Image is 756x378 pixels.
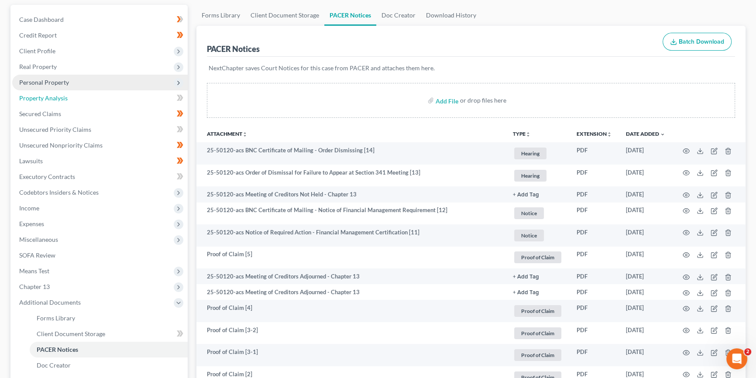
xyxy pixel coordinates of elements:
a: Credit Report [12,27,188,43]
i: unfold_more [242,132,247,137]
td: 25-50120-acs BNC Certificate of Mailing - Notice of Financial Management Requirement [12] [196,203,506,225]
td: PDF [570,142,619,165]
i: unfold_more [526,132,531,137]
td: [DATE] [619,344,672,366]
span: Chapter 13 [19,283,50,290]
a: Date Added expand_more [626,131,665,137]
a: PACER Notices [324,5,376,26]
td: [DATE] [619,186,672,202]
div: PACER Notices [207,44,260,54]
a: Proof of Claim [513,326,563,340]
span: Hearing [514,170,546,182]
a: Client Document Storage [245,5,324,26]
span: Client Profile [19,47,55,55]
span: Forms Library [37,314,75,322]
i: expand_more [660,132,665,137]
span: Client Document Storage [37,330,105,337]
td: Proof of Claim [4] [196,300,506,322]
div: or drop files here [460,96,506,105]
a: Notice [513,228,563,243]
a: + Add Tag [513,288,563,296]
span: PACER Notices [37,346,78,353]
span: Proof of Claim [514,327,561,339]
a: Unsecured Nonpriority Claims [12,137,188,153]
button: + Add Tag [513,290,539,296]
a: PACER Notices [30,342,188,357]
span: Means Test [19,267,49,275]
td: Proof of Claim [3-2] [196,322,506,344]
span: Codebtors Insiders & Notices [19,189,99,196]
span: Doc Creator [37,361,71,369]
span: Secured Claims [19,110,61,117]
td: PDF [570,300,619,322]
span: Proof of Claim [514,349,561,361]
td: [DATE] [619,284,672,300]
span: Income [19,204,39,212]
td: 25-50120-acs Notice of Required Action - Financial Management Certification [11] [196,224,506,247]
a: + Add Tag [513,272,563,281]
td: [DATE] [619,165,672,187]
a: Hearing [513,146,563,161]
a: Unsecured Priority Claims [12,122,188,137]
a: Download History [421,5,481,26]
td: 25-50120-acs Order of Dismissal for Failure to Appear at Section 341 Meeting [13] [196,165,506,187]
td: [DATE] [619,142,672,165]
iframe: Intercom live chat [726,348,747,369]
span: Case Dashboard [19,16,64,23]
a: Forms Library [196,5,245,26]
span: Proof of Claim [514,251,561,263]
td: PDF [570,186,619,202]
td: [DATE] [619,268,672,284]
a: Proof of Claim [513,348,563,362]
span: Additional Documents [19,299,81,306]
td: [DATE] [619,300,672,322]
span: Expenses [19,220,44,227]
td: [DATE] [619,322,672,344]
a: Proof of Claim [513,250,563,265]
span: Real Property [19,63,57,70]
button: TYPEunfold_more [513,131,531,137]
a: Doc Creator [30,357,188,373]
a: Case Dashboard [12,12,188,27]
button: Batch Download [663,33,732,51]
td: PDF [570,165,619,187]
span: Lawsuits [19,157,43,165]
span: Proof of Claim [514,305,561,317]
td: 25-50120-acs BNC Certificate of Mailing - Order Dismissing [14] [196,142,506,165]
a: + Add Tag [513,190,563,199]
p: NextChapter saves Court Notices for this case from PACER and attaches them here. [209,64,733,72]
td: 25-50120-acs Meeting of Creditors Adjourned - Chapter 13 [196,268,506,284]
td: PDF [570,203,619,225]
a: Hearing [513,168,563,183]
span: Notice [514,230,544,241]
a: Notice [513,206,563,220]
a: Attachmentunfold_more [207,131,247,137]
td: 25-50120-acs Meeting of Creditors Not Held - Chapter 13 [196,186,506,202]
span: 2 [744,348,751,355]
td: PDF [570,344,619,366]
i: unfold_more [607,132,612,137]
span: Executory Contracts [19,173,75,180]
a: Forms Library [30,310,188,326]
span: Unsecured Nonpriority Claims [19,141,103,149]
span: SOFA Review [19,251,55,259]
td: [DATE] [619,224,672,247]
span: Property Analysis [19,94,68,102]
a: Property Analysis [12,90,188,106]
a: Secured Claims [12,106,188,122]
span: Unsecured Priority Claims [19,126,91,133]
td: PDF [570,268,619,284]
td: Proof of Claim [3-1] [196,344,506,366]
button: + Add Tag [513,274,539,280]
span: Personal Property [19,79,69,86]
td: PDF [570,322,619,344]
span: Miscellaneous [19,236,58,243]
td: Proof of Claim [5] [196,247,506,269]
td: [DATE] [619,247,672,269]
a: Lawsuits [12,153,188,169]
a: SOFA Review [12,247,188,263]
span: Batch Download [679,38,724,45]
a: Proof of Claim [513,304,563,318]
span: Notice [514,207,544,219]
td: 25-50120-acs Meeting of Creditors Adjourned - Chapter 13 [196,284,506,300]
